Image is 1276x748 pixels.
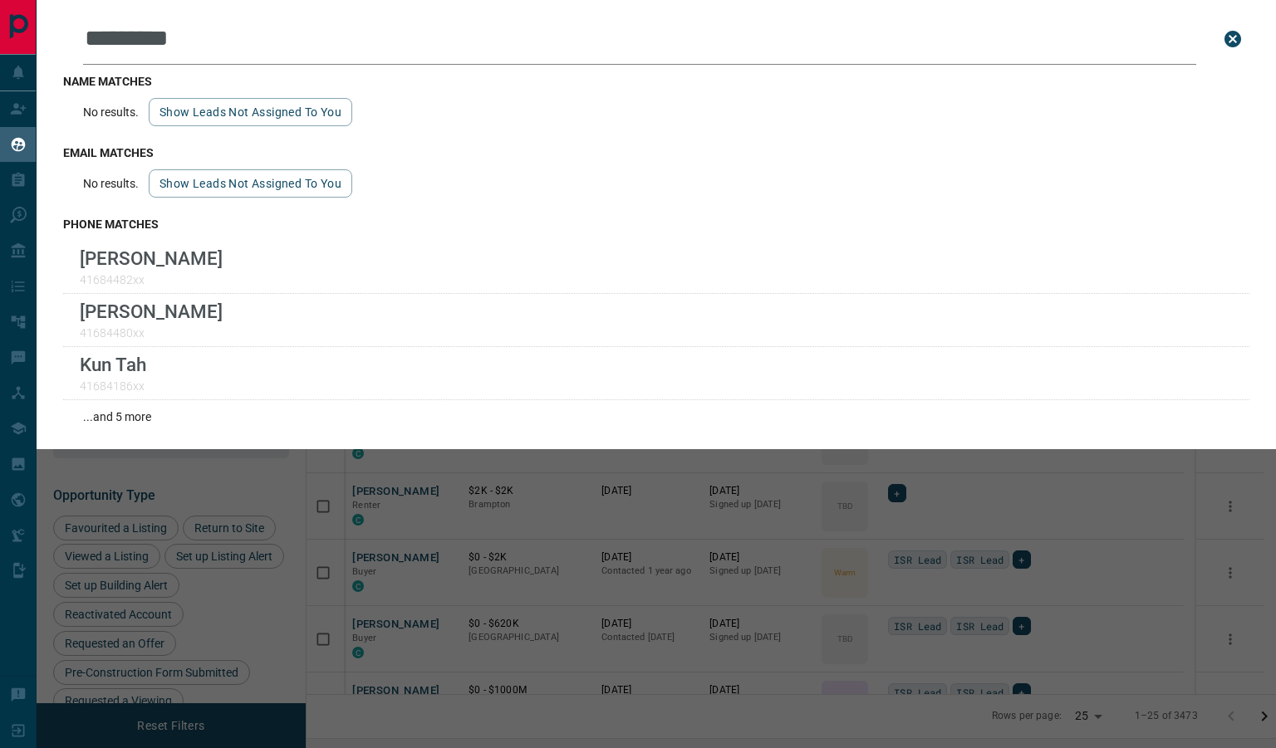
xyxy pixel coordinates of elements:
p: [PERSON_NAME] [80,301,223,322]
p: 41684482xx [80,273,223,286]
button: show leads not assigned to you [149,98,352,126]
button: show leads not assigned to you [149,169,352,198]
p: 41684186xx [80,379,146,393]
p: 41684480xx [80,326,223,340]
h3: name matches [63,75,1249,88]
p: Kun Tah [80,354,146,375]
p: No results. [83,105,139,119]
button: close search bar [1216,22,1249,56]
p: [PERSON_NAME] [80,247,223,269]
h3: phone matches [63,218,1249,231]
p: No results. [83,177,139,190]
div: ...and 5 more [63,400,1249,433]
h3: email matches [63,146,1249,159]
